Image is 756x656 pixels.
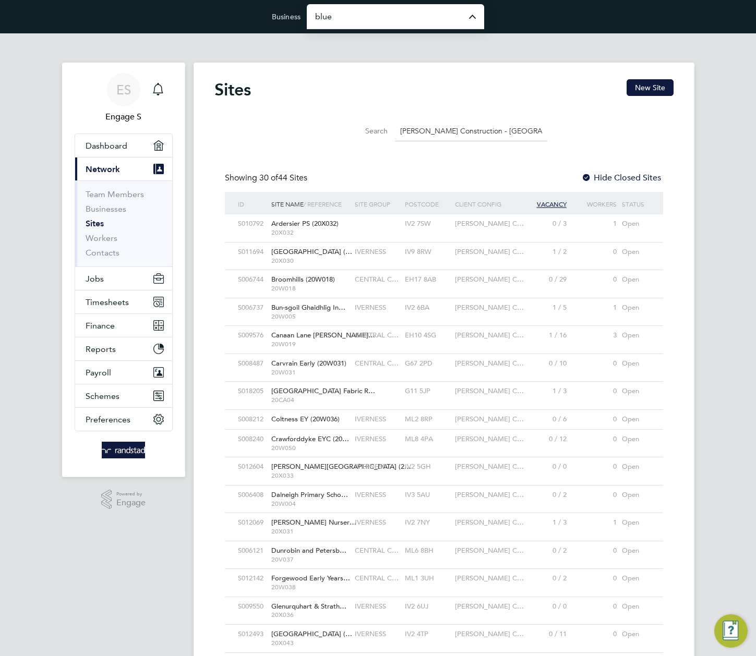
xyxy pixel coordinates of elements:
[235,381,653,390] a: S018205[GEOGRAPHIC_DATA] Fabric R… 20CA04G11 5JP[PERSON_NAME] C…1 / 30Open
[355,247,386,256] span: IVERNESS
[619,270,653,289] div: Open
[355,490,386,499] span: IVERNESS
[402,457,452,477] div: IV2 5GH
[271,471,350,480] span: 20X033
[402,597,452,616] div: IV2 6UJ
[519,270,569,289] div: 0 / 29
[402,430,452,449] div: ML8 4PA
[619,597,653,616] div: Open
[619,354,653,373] div: Open
[619,410,653,429] div: Open
[259,173,278,183] span: 30 of
[569,541,619,561] div: 0
[102,442,145,458] img: randstad-logo-retina.png
[271,331,375,339] span: Canaan Lane [PERSON_NAME]…
[75,337,172,360] button: Reports
[271,490,348,499] span: Dalneigh Primary Scho…
[75,157,172,180] button: Network
[519,541,569,561] div: 0 / 2
[519,430,569,449] div: 0 / 12
[619,382,653,401] div: Open
[455,303,524,312] span: [PERSON_NAME] C…
[271,247,352,256] span: [GEOGRAPHIC_DATA] (…
[402,242,452,262] div: IV9 8RW
[355,303,386,312] span: IVERNESS
[519,457,569,477] div: 0 / 0
[455,331,524,339] span: [PERSON_NAME] C…
[271,284,350,293] span: 20W018
[75,314,172,337] button: Finance
[455,415,524,423] span: [PERSON_NAME] C…
[235,457,653,466] a: S012604[PERSON_NAME][GEOGRAPHIC_DATA] (2… 20X033IVERNESSIV2 5GH[PERSON_NAME] C…0 / 00Open
[235,485,653,494] a: S006408Dalneigh Primary Scho… 20W004IVERNESSIV3 5AU[PERSON_NAME] C…0 / 20Open
[569,430,619,449] div: 0
[235,569,269,588] div: S012142
[235,513,269,532] div: S012069
[271,368,350,376] span: 20W031
[235,430,269,449] div: S008240
[235,270,269,289] div: S006744
[271,546,346,555] span: Dunrobin and Petersb…
[581,173,661,183] label: Hide Closed Sites
[455,386,524,395] span: [PERSON_NAME] C…
[86,218,104,228] a: Sites
[619,457,653,477] div: Open
[402,625,452,644] div: IV2 4TP
[271,340,350,348] span: 20W019
[569,597,619,616] div: 0
[271,555,350,564] span: 20V037
[352,192,402,216] div: Site Group
[259,173,307,183] span: 44 Sites
[569,569,619,588] div: 0
[116,490,146,499] span: Powered by
[235,568,653,577] a: S012142Forgewood Early Years… 20W038CENTRAL C…ML1 3UH[PERSON_NAME] C…0 / 20Open
[86,233,117,243] a: Workers
[86,164,120,174] span: Network
[62,63,185,477] nav: Main navigation
[519,382,569,401] div: 1 / 3
[235,242,269,262] div: S011694
[569,192,619,216] div: Workers
[235,410,269,429] div: S008212
[519,354,569,373] div: 0 / 10
[519,410,569,429] div: 0 / 6
[271,359,346,368] span: Carvrain Early (20W031)
[86,141,127,151] span: Dashboard
[452,192,519,216] div: Client Config
[235,298,269,318] div: S006737
[271,303,345,312] span: Bun-sgoil Ghaidhlig In…
[569,354,619,373] div: 0
[235,597,653,605] a: S009550Glenurquhart & Strath… 20X036IVERNESSIV2 6UJ[PERSON_NAME] C…0 / 00Open
[75,408,172,431] button: Preferences
[271,611,350,619] span: 20X036
[75,73,173,123] a: ESEngage S
[86,297,129,307] span: Timesheets
[355,518,386,527] span: IVERNESS
[569,513,619,532] div: 1
[271,583,350,591] span: 20W038
[619,569,653,588] div: Open
[714,614,748,648] button: Engage Resource Center
[402,270,452,289] div: EH17 8AB
[455,275,524,284] span: [PERSON_NAME] C…
[271,275,335,284] span: Broomhills (20W018)
[569,242,619,262] div: 0
[355,462,386,471] span: IVERNESS
[235,354,653,362] a: S008487Carvrain Early (20W031) 20W031CENTRAL C…G67 2PD[PERSON_NAME] C…0 / 100Open
[455,602,524,611] span: [PERSON_NAME] C…
[619,214,653,234] div: Open
[619,541,653,561] div: Open
[271,462,411,471] span: [PERSON_NAME][GEOGRAPHIC_DATA] (2…
[235,214,269,234] div: S010792
[402,326,452,345] div: EH10 4SG
[537,200,567,209] span: Vacancy
[271,396,350,404] span: 20CA04
[355,359,399,368] span: CENTRAL C…
[619,513,653,532] div: Open
[271,518,356,527] span: [PERSON_NAME] Nurser…
[569,214,619,234] div: 1
[402,410,452,429] div: ML2 8RP
[402,192,452,216] div: Postcode
[619,242,653,262] div: Open
[235,429,653,438] a: S008240Crawforddyke EYC (20… 20W050IVERNESSML8 4PA[PERSON_NAME] C…0 / 120Open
